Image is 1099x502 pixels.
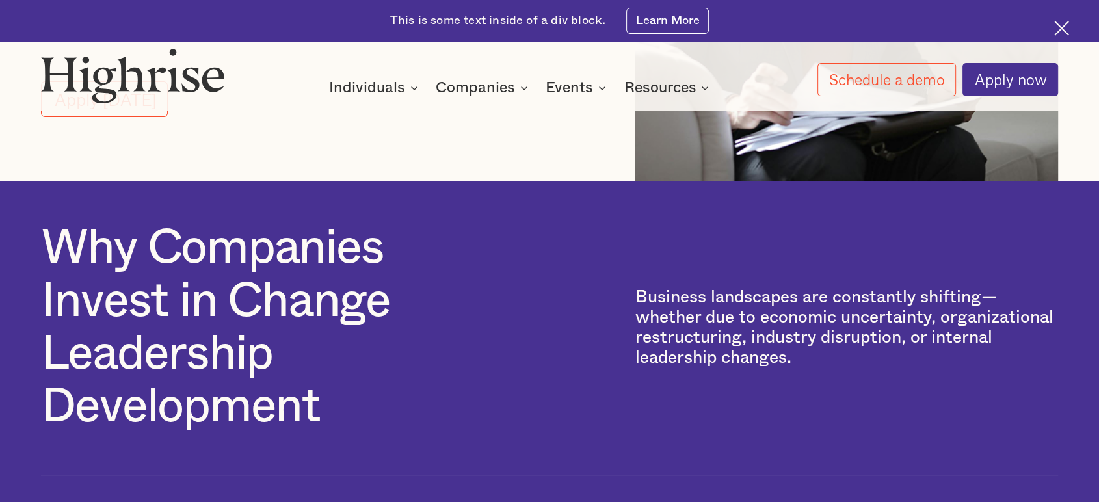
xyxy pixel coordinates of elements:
a: Learn More [626,8,709,34]
div: Resources [624,80,696,96]
a: Schedule a demo [817,63,956,96]
div: Companies [436,80,532,96]
div: Companies [436,80,515,96]
div: Events [546,80,610,96]
div: Individuals [329,80,422,96]
img: Highrise logo [41,48,225,103]
a: Apply now [962,63,1057,97]
h1: Why Companies Invest in Change Leadership Development [41,222,457,433]
p: Business landscapes are constantly shifting—whether due to economic uncertainty, organizational r... [635,287,1058,369]
div: This is some text inside of a div block. [390,12,605,29]
div: Individuals [329,80,405,96]
div: Events [546,80,593,96]
img: Cross icon [1054,21,1069,36]
div: Resources [624,80,713,96]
